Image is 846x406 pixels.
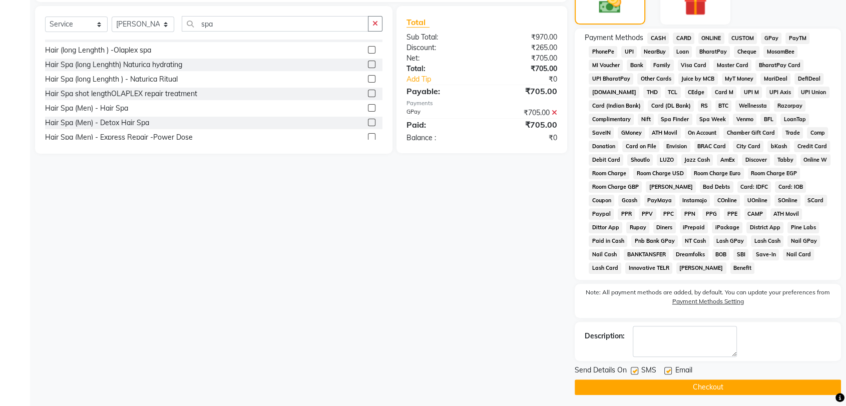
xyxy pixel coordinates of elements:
[737,181,771,193] span: Card: IDFC
[787,235,820,247] span: Nail GPay
[775,181,806,193] span: Card: IOB
[774,195,800,206] span: SOnline
[760,73,790,85] span: MariDeal
[798,87,829,98] span: UPI Union
[730,262,755,274] span: Benefit
[673,249,708,260] span: Dreamfolks
[742,154,770,166] span: Discover
[399,53,482,64] div: Net:
[804,195,827,206] span: SCard
[45,118,149,128] div: Hair Spa (Men) - Detox Hair Spa
[626,222,649,233] span: Rupay
[712,222,742,233] span: iPackage
[45,132,193,143] div: Hair Spa (Men) - Express Repair -Power Dose
[45,103,128,114] div: Hair Spa (Men) - Hair Spa
[696,114,729,125] span: Spa Week
[763,46,797,58] span: MosamBee
[589,154,623,166] span: Debit Card
[575,379,841,395] button: Checkout
[589,46,617,58] span: PhonePe
[680,222,708,233] span: iPrepaid
[627,60,646,71] span: Bank
[657,154,677,166] span: LUZO
[589,195,614,206] span: Coupon
[746,222,783,233] span: District App
[774,100,805,112] span: Razorpay
[637,73,674,85] span: Other Cards
[641,46,669,58] span: NearBuy
[733,141,763,152] span: City Card
[734,46,759,58] span: Cheque
[482,108,565,118] div: ₹705.00
[807,127,828,139] span: Comp
[681,208,698,220] span: PPN
[482,53,565,64] div: ₹705.00
[766,87,794,98] span: UPI Axis
[694,141,729,152] span: BRAC Card
[785,33,809,44] span: PayTM
[45,89,197,99] div: Hair Spa shot lengthOLAPLEX repair treatment
[748,168,800,179] span: Room Charge EGP
[700,181,733,193] span: Bad Debts
[723,127,778,139] span: Chamber Gift Card
[751,235,783,247] span: Lash Cash
[589,114,634,125] span: Complimentary
[647,33,669,44] span: CASH
[794,141,830,152] span: Credit Card
[673,33,694,44] span: CARD
[658,114,692,125] span: Spa Finder
[676,262,726,274] span: [PERSON_NAME]
[681,154,713,166] span: Jazz Cash
[399,133,482,143] div: Balance :
[714,195,740,206] span: COnline
[673,46,692,58] span: Loan
[621,46,637,58] span: UPI
[641,365,656,377] span: SMS
[752,249,779,260] span: Save-In
[482,32,565,43] div: ₹970.00
[589,181,642,193] span: Room Charge GBP
[618,208,635,220] span: PPR
[482,85,565,97] div: ₹705.00
[482,43,565,53] div: ₹265.00
[770,208,802,220] span: ATH Movil
[649,127,681,139] span: ATH Movil
[685,87,708,98] span: CEdge
[735,100,770,112] span: Wellnessta
[575,365,627,377] span: Send Details On
[733,114,756,125] span: Venmo
[45,60,182,70] div: Hair Spa (long Lenghth) Naturica hydrating
[660,208,677,220] span: PPC
[733,249,748,260] span: SBI
[496,74,565,85] div: ₹0
[685,127,720,139] span: On Account
[672,297,744,306] label: Payment Methods Setting
[712,249,730,260] span: BOB
[643,87,661,98] span: THD
[780,114,809,125] span: LoanTap
[675,365,692,377] span: Email
[585,331,625,341] div: Description:
[715,100,732,112] span: BTC
[482,119,565,131] div: ₹705.00
[399,85,482,97] div: Payable:
[711,87,736,98] span: Card M
[589,208,614,220] span: Paypal
[650,60,674,71] span: Family
[406,99,557,108] div: Payments
[679,195,710,206] span: Instamojo
[589,100,644,112] span: Card (Indian Bank)
[794,73,823,85] span: DefiDeal
[717,154,738,166] span: AmEx
[399,74,496,85] a: Add Tip
[589,168,629,179] span: Room Charge
[760,114,776,125] span: BFL
[783,249,814,260] span: Nail Card
[644,195,675,206] span: PayMaya
[618,195,640,206] span: Gcash
[800,154,830,166] span: Online W
[767,141,790,152] span: bKash
[761,33,781,44] span: GPay
[589,222,622,233] span: Dittor App
[399,32,482,43] div: Sub Total:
